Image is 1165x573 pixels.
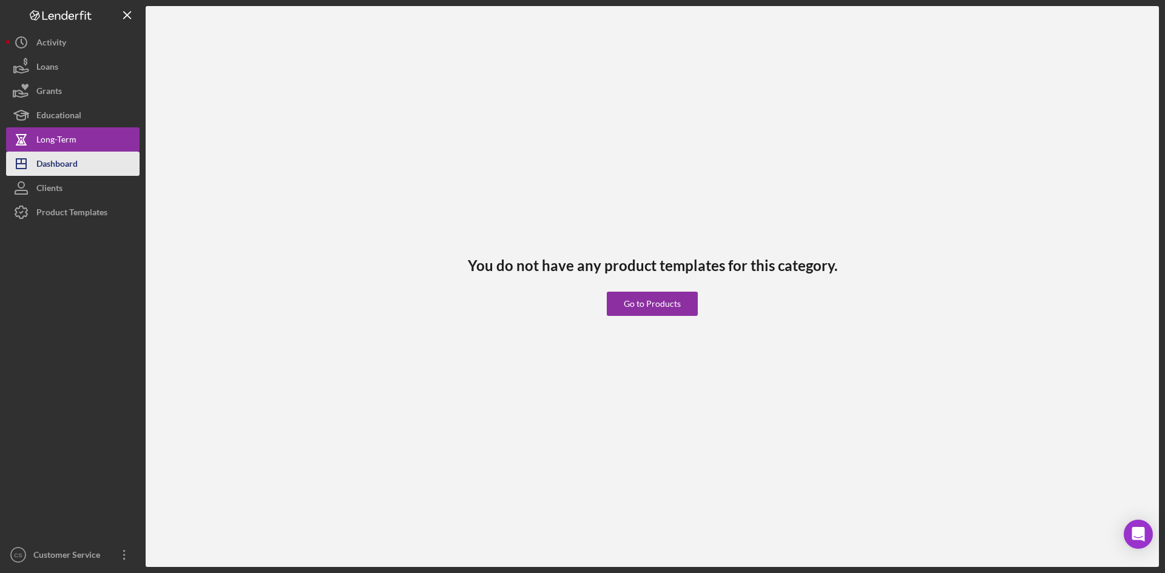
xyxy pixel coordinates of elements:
[6,79,140,103] button: Grants
[36,79,62,106] div: Grants
[6,176,140,200] button: Clients
[36,200,107,227] div: Product Templates
[30,543,109,570] div: Customer Service
[6,55,140,79] button: Loans
[468,257,837,274] h3: You do not have any product templates for this category.
[6,30,140,55] button: Activity
[6,543,140,567] button: CSCustomer Service
[36,55,58,82] div: Loans
[36,176,62,203] div: Clients
[36,30,66,58] div: Activity
[607,273,698,316] a: Go to Products
[6,200,140,224] button: Product Templates
[624,292,681,316] div: Go to Products
[1124,520,1153,549] div: Open Intercom Messenger
[36,152,78,179] div: Dashboard
[14,552,22,558] text: CS
[36,103,81,130] div: Educational
[6,152,140,176] button: Dashboard
[36,127,76,155] div: Long-Term
[6,127,140,152] button: Long-Term
[607,292,698,316] button: Go to Products
[6,103,140,127] button: Educational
